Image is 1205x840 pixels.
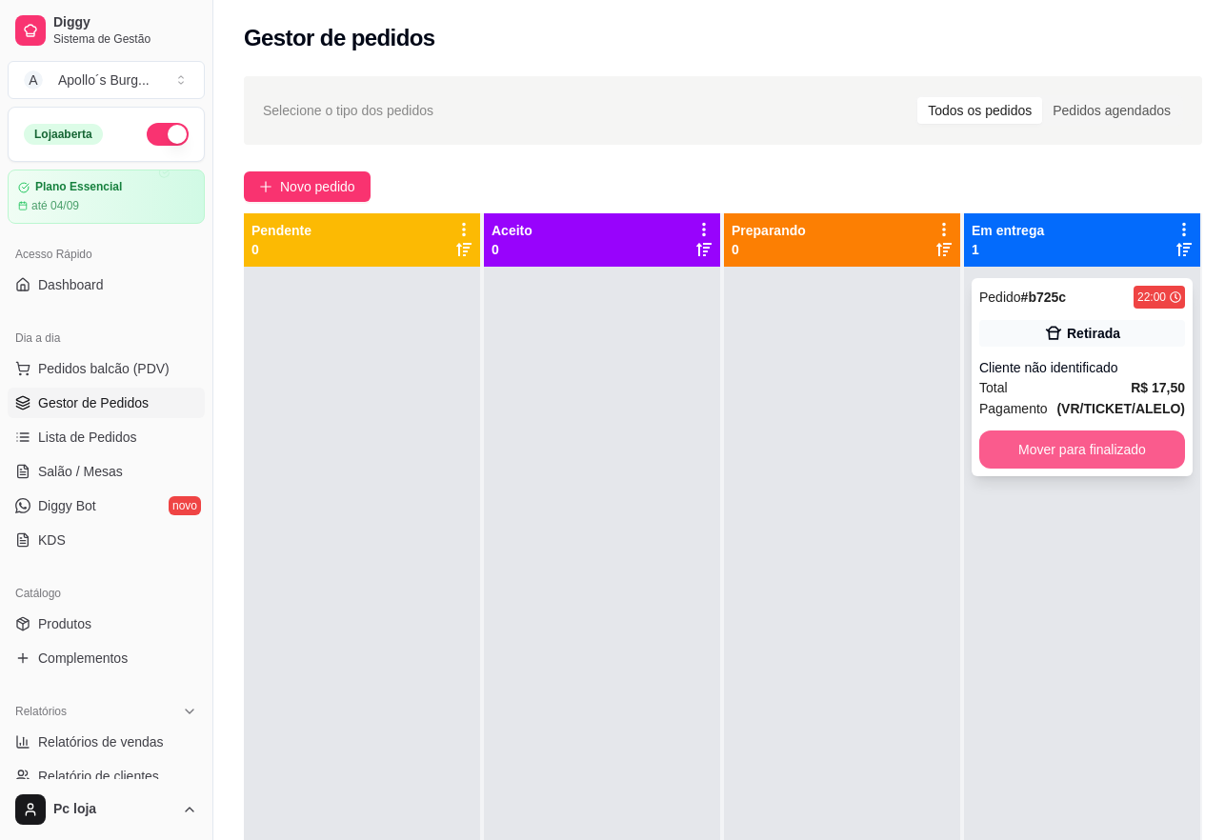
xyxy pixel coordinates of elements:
span: Pedido [979,290,1021,305]
span: Pc loja [53,801,174,818]
p: Aceito [492,221,532,240]
div: Todos os pedidos [917,97,1042,124]
span: Dashboard [38,275,104,294]
a: Complementos [8,643,205,673]
p: 0 [251,240,311,259]
a: Relatório de clientes [8,761,205,791]
span: Relatório de clientes [38,767,159,786]
article: Plano Essencial [35,180,122,194]
strong: R$ 17,50 [1131,380,1185,395]
span: Diggy Bot [38,496,96,515]
div: Acesso Rápido [8,239,205,270]
span: KDS [38,530,66,550]
span: Complementos [38,649,128,668]
div: Catálogo [8,578,205,609]
a: Diggy Botnovo [8,490,205,521]
div: Dia a dia [8,323,205,353]
span: A [24,70,43,90]
div: Pedidos agendados [1042,97,1181,124]
a: Relatórios de vendas [8,727,205,757]
span: Sistema de Gestão [53,31,197,47]
span: Pagamento [979,398,1048,419]
span: Relatórios [15,704,67,719]
a: Gestor de Pedidos [8,388,205,418]
button: Pedidos balcão (PDV) [8,353,205,384]
span: plus [259,180,272,193]
button: Novo pedido [244,171,371,202]
div: Loja aberta [24,124,103,145]
button: Mover para finalizado [979,430,1185,469]
a: KDS [8,525,205,555]
span: Produtos [38,614,91,633]
article: até 04/09 [31,198,79,213]
a: Dashboard [8,270,205,300]
strong: (VR/TICKET/ALELO) [1056,401,1185,416]
h2: Gestor de pedidos [244,23,435,53]
span: Salão / Mesas [38,462,123,481]
a: Produtos [8,609,205,639]
button: Alterar Status [147,123,189,146]
span: Relatórios de vendas [38,732,164,751]
div: Retirada [1067,324,1120,343]
a: DiggySistema de Gestão [8,8,205,53]
strong: # b725c [1021,290,1067,305]
p: Preparando [732,221,806,240]
p: Pendente [251,221,311,240]
div: 22:00 [1137,290,1166,305]
a: Lista de Pedidos [8,422,205,452]
span: Novo pedido [280,176,355,197]
a: Plano Essencialaté 04/09 [8,170,205,224]
div: Cliente não identificado [979,358,1185,377]
div: Apollo´s Burg ... [58,70,150,90]
p: 0 [492,240,532,259]
p: 0 [732,240,806,259]
p: Em entrega [972,221,1044,240]
span: Gestor de Pedidos [38,393,149,412]
span: Diggy [53,14,197,31]
span: Selecione o tipo dos pedidos [263,100,433,121]
span: Total [979,377,1008,398]
span: Pedidos balcão (PDV) [38,359,170,378]
button: Pc loja [8,787,205,832]
button: Select a team [8,61,205,99]
span: Lista de Pedidos [38,428,137,447]
a: Salão / Mesas [8,456,205,487]
p: 1 [972,240,1044,259]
